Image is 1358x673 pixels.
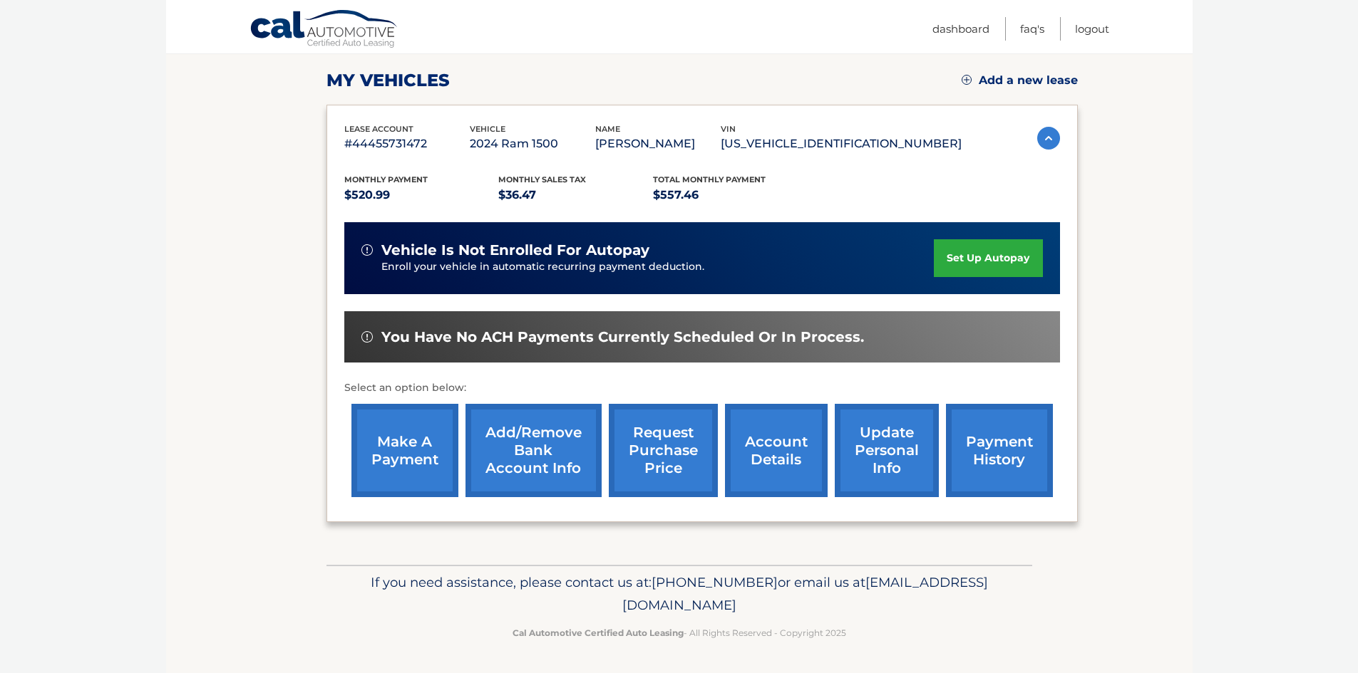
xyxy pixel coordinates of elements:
[595,124,620,134] span: name
[962,73,1078,88] a: Add a new lease
[962,75,972,85] img: add.svg
[470,134,595,154] p: 2024 Ram 1500
[336,571,1023,617] p: If you need assistance, please contact us at: or email us at
[622,574,988,613] span: [EMAIL_ADDRESS][DOMAIN_NAME]
[609,404,718,497] a: request purchase price
[381,328,864,346] span: You have no ACH payments currently scheduled or in process.
[725,404,828,497] a: account details
[381,241,649,259] span: vehicle is not enrolled for autopay
[351,404,458,497] a: make a payment
[721,134,962,154] p: [US_VEHICLE_IDENTIFICATION_NUMBER]
[946,404,1053,497] a: payment history
[934,239,1042,277] a: set up autopay
[465,404,602,497] a: Add/Remove bank account info
[498,174,586,184] span: Monthly sales Tax
[344,124,413,134] span: lease account
[250,9,399,51] a: Cal Automotive
[1037,127,1060,150] img: accordion-active.svg
[653,185,808,205] p: $557.46
[652,574,778,590] span: [PHONE_NUMBER]
[361,331,373,343] img: alert-white.svg
[721,124,736,134] span: vin
[344,134,470,154] p: #44455731472
[653,174,766,184] span: Total Monthly Payment
[336,625,1023,640] p: - All Rights Reserved - Copyright 2025
[1020,17,1044,41] a: FAQ's
[513,627,684,638] strong: Cal Automotive Certified Auto Leasing
[381,259,935,275] p: Enroll your vehicle in automatic recurring payment deduction.
[361,244,373,256] img: alert-white.svg
[326,70,450,91] h2: my vehicles
[1075,17,1109,41] a: Logout
[932,17,989,41] a: Dashboard
[835,404,939,497] a: update personal info
[470,124,505,134] span: vehicle
[595,134,721,154] p: [PERSON_NAME]
[344,185,499,205] p: $520.99
[344,174,428,184] span: Monthly Payment
[498,185,653,205] p: $36.47
[344,380,1060,397] p: Select an option below:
